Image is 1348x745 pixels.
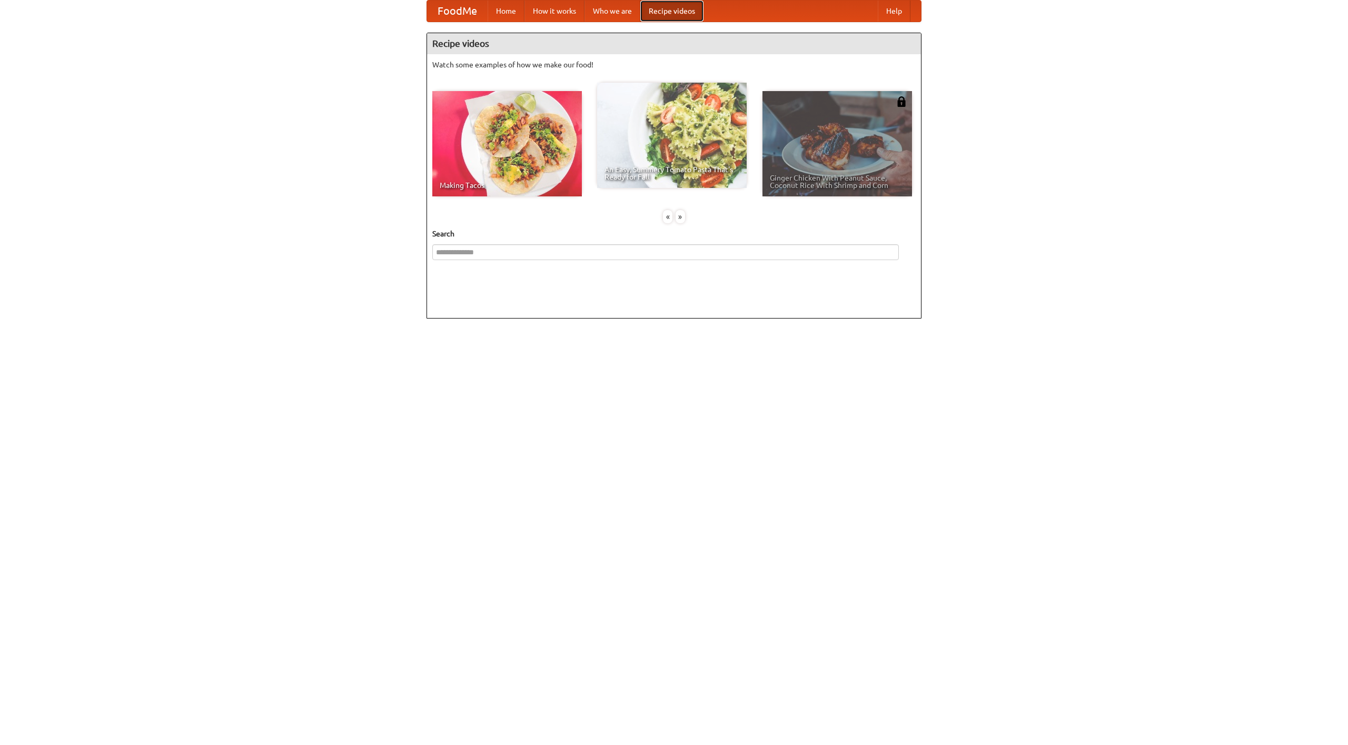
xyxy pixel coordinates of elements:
a: Home [488,1,524,22]
a: How it works [524,1,584,22]
div: « [663,210,672,223]
a: Help [878,1,910,22]
a: Recipe videos [640,1,703,22]
span: Making Tacos [440,182,574,189]
h4: Recipe videos [427,33,921,54]
a: An Easy, Summery Tomato Pasta That's Ready for Fall [597,83,747,188]
img: 483408.png [896,96,907,107]
a: FoodMe [427,1,488,22]
span: An Easy, Summery Tomato Pasta That's Ready for Fall [604,166,739,181]
div: » [676,210,685,223]
a: Making Tacos [432,91,582,196]
h5: Search [432,229,916,239]
p: Watch some examples of how we make our food! [432,59,916,70]
a: Who we are [584,1,640,22]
